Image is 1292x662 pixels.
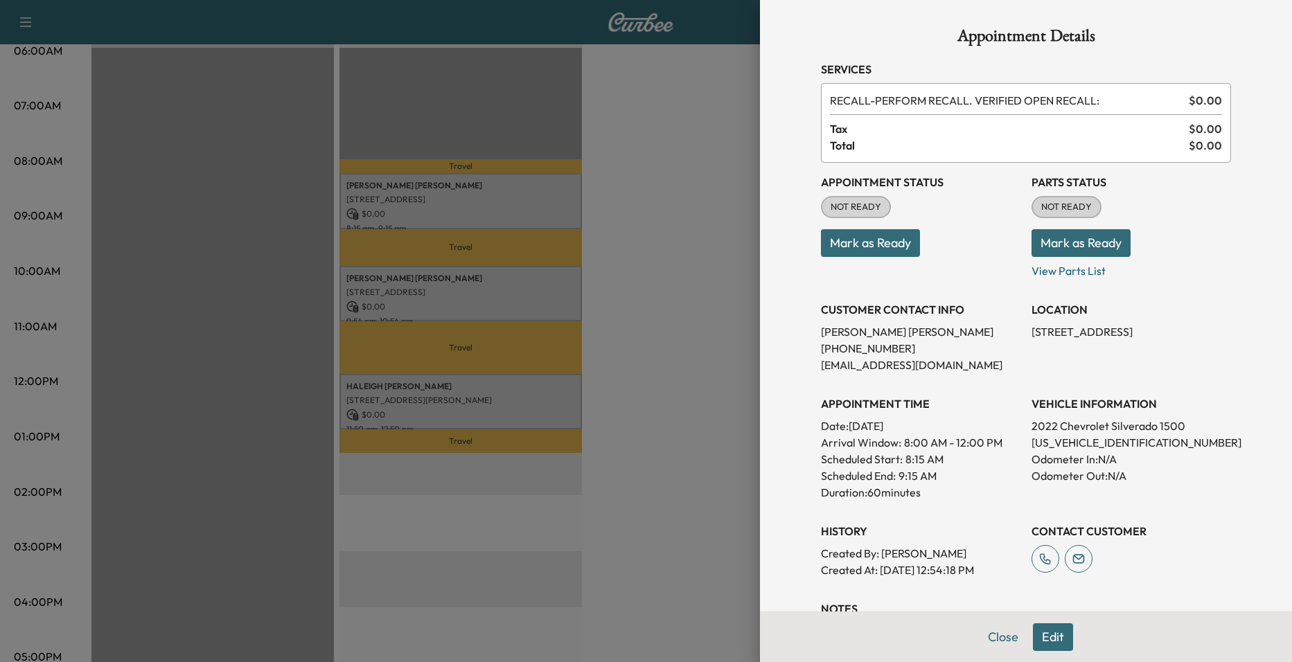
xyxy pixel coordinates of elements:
[1032,301,1231,318] h3: LOCATION
[821,340,1020,357] p: [PHONE_NUMBER]
[821,451,903,467] p: Scheduled Start:
[821,600,1231,617] h3: NOTES
[821,61,1231,78] h3: Services
[822,200,890,214] span: NOT READY
[1032,451,1231,467] p: Odometer In: N/A
[1032,174,1231,190] h3: Parts Status
[821,562,1020,578] p: Created At : [DATE] 12:54:18 PM
[1033,623,1073,651] button: Edit
[821,323,1020,340] p: [PERSON_NAME] [PERSON_NAME]
[821,229,920,257] button: Mark as Ready
[1032,418,1231,434] p: 2022 Chevrolet Silverado 1500
[830,92,1183,109] span: PERFORM RECALL. VERIFIED OPEN RECALL:
[904,434,1002,451] span: 8:00 AM - 12:00 PM
[899,467,937,484] p: 9:15 AM
[821,357,1020,373] p: [EMAIL_ADDRESS][DOMAIN_NAME]
[821,484,1020,501] p: Duration: 60 minutes
[1032,434,1231,451] p: [US_VEHICLE_IDENTIFICATION_NUMBER]
[1189,137,1222,154] span: $ 0.00
[830,120,1189,137] span: Tax
[1032,323,1231,340] p: [STREET_ADDRESS]
[830,137,1189,154] span: Total
[821,28,1231,50] h1: Appointment Details
[821,301,1020,318] h3: CUSTOMER CONTACT INFO
[1032,523,1231,539] h3: CONTACT CUSTOMER
[821,174,1020,190] h3: Appointment Status
[979,623,1027,651] button: Close
[821,395,1020,412] h3: APPOINTMENT TIME
[821,545,1020,562] p: Created By : [PERSON_NAME]
[1189,92,1222,109] span: $ 0.00
[1033,200,1100,214] span: NOT READY
[1032,395,1231,412] h3: VEHICLE INFORMATION
[821,523,1020,539] h3: History
[821,418,1020,434] p: Date: [DATE]
[1032,229,1131,257] button: Mark as Ready
[1189,120,1222,137] span: $ 0.00
[905,451,944,467] p: 8:15 AM
[1032,467,1231,484] p: Odometer Out: N/A
[821,434,1020,451] p: Arrival Window:
[1032,257,1231,279] p: View Parts List
[821,467,896,484] p: Scheduled End:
